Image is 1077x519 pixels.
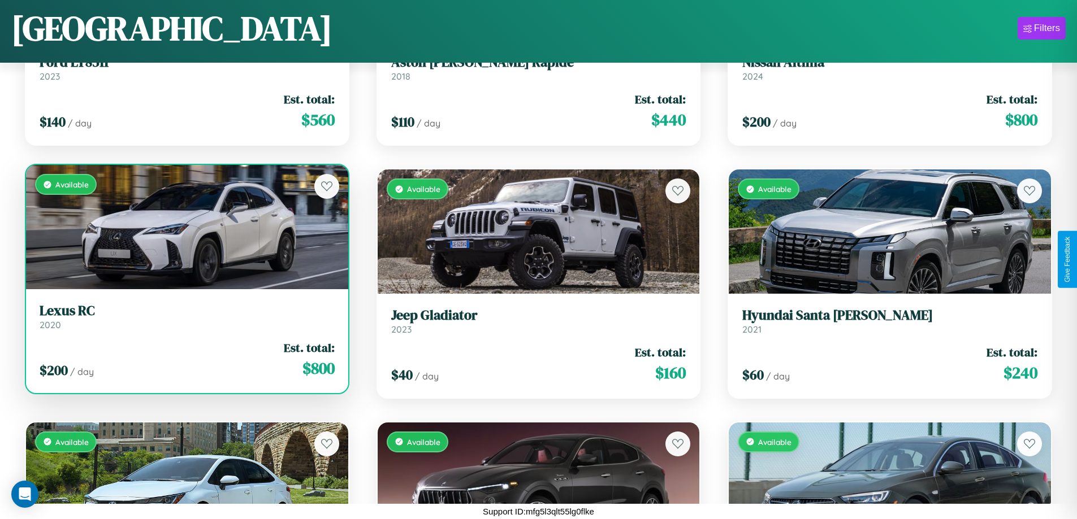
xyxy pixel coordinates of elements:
[391,324,412,335] span: 2023
[742,324,762,335] span: 2021
[651,108,686,131] span: $ 440
[284,91,335,107] span: Est. total:
[1034,23,1060,34] div: Filters
[55,180,89,189] span: Available
[11,5,332,51] h1: [GEOGRAPHIC_DATA]
[773,117,797,129] span: / day
[407,437,440,447] span: Available
[301,108,335,131] span: $ 560
[70,366,94,377] span: / day
[1004,361,1037,384] span: $ 240
[655,361,686,384] span: $ 160
[391,54,686,82] a: Aston [PERSON_NAME] Rapide2018
[40,303,335,330] a: Lexus RC2020
[987,91,1037,107] span: Est. total:
[391,307,686,335] a: Jeep Gladiator2023
[391,71,410,82] span: 2018
[40,319,61,330] span: 2020
[40,71,60,82] span: 2023
[742,54,1037,82] a: Nissan Altima2024
[635,91,686,107] span: Est. total:
[758,437,791,447] span: Available
[742,365,764,384] span: $ 60
[1018,17,1066,40] button: Filters
[391,54,686,71] h3: Aston [PERSON_NAME] Rapide
[284,339,335,356] span: Est. total:
[11,481,38,508] div: Open Intercom Messenger
[391,307,686,324] h3: Jeep Gladiator
[40,303,335,319] h3: Lexus RC
[742,54,1037,71] h3: Nissan Altima
[40,54,335,71] h3: Ford LT8511
[68,117,92,129] span: / day
[40,54,335,82] a: Ford LT85112023
[415,370,439,382] span: / day
[407,184,440,194] span: Available
[742,307,1037,324] h3: Hyundai Santa [PERSON_NAME]
[483,504,594,519] p: Support ID: mfg5l3qlt55lg0flke
[987,344,1037,360] span: Est. total:
[1063,237,1071,282] div: Give Feedback
[417,117,440,129] span: / day
[55,437,89,447] span: Available
[391,365,413,384] span: $ 40
[1005,108,1037,131] span: $ 800
[742,112,771,131] span: $ 200
[742,307,1037,335] a: Hyundai Santa [PERSON_NAME]2021
[635,344,686,360] span: Est. total:
[40,361,68,380] span: $ 200
[391,112,414,131] span: $ 110
[742,71,763,82] span: 2024
[766,370,790,382] span: / day
[40,112,66,131] span: $ 140
[302,357,335,380] span: $ 800
[758,184,791,194] span: Available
